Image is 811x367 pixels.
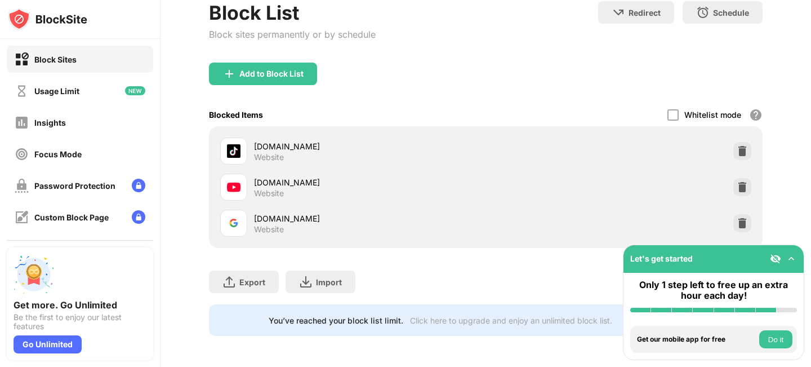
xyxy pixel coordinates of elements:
div: Focus Mode [34,149,82,159]
div: Website [254,152,284,162]
div: Let's get started [630,254,693,263]
img: new-icon.svg [125,86,145,95]
div: Go Unlimited [14,335,82,353]
div: [DOMAIN_NAME] [254,140,485,152]
img: push-unlimited.svg [14,254,54,295]
div: Website [254,188,284,198]
img: eye-not-visible.svg [770,253,781,264]
img: focus-off.svg [15,147,29,161]
div: Redirect [629,8,661,17]
img: block-on.svg [15,52,29,67]
div: Only 1 step left to free up an extra hour each day! [630,280,797,301]
img: password-protection-off.svg [15,179,29,193]
div: Usage Limit [34,86,79,96]
div: Block List [209,1,376,24]
img: lock-menu.svg [132,210,145,224]
div: [DOMAIN_NAME] [254,213,485,224]
img: favicons [227,144,240,158]
div: Custom Block Page [34,213,109,222]
div: Whitelist mode [684,110,741,120]
div: Block Sites [34,55,77,64]
div: [DOMAIN_NAME] [254,176,485,188]
img: lock-menu.svg [132,179,145,192]
div: Add to Block List [239,69,304,78]
img: insights-off.svg [15,116,29,130]
img: favicons [227,216,240,230]
div: Be the first to enjoy our latest features [14,313,146,331]
div: Click here to upgrade and enjoy an unlimited block list. [410,316,612,325]
div: You’ve reached your block list limit. [269,316,403,325]
img: favicons [227,180,240,194]
img: omni-setup-toggle.svg [786,253,797,264]
img: customize-block-page-off.svg [15,210,29,224]
div: Password Protection [34,181,115,191]
div: Get more. Go Unlimited [14,299,146,311]
div: Website [254,224,284,235]
div: Import [316,277,342,287]
div: Schedule [713,8,749,17]
img: logo-blocksite.svg [8,8,87,30]
button: Do it [759,330,792,348]
div: Export [239,277,265,287]
img: time-usage-off.svg [15,84,29,98]
div: Insights [34,118,66,127]
div: Block sites permanently or by schedule [209,29,376,40]
div: Get our mobile app for free [637,335,756,343]
div: Blocked Items [209,110,263,120]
